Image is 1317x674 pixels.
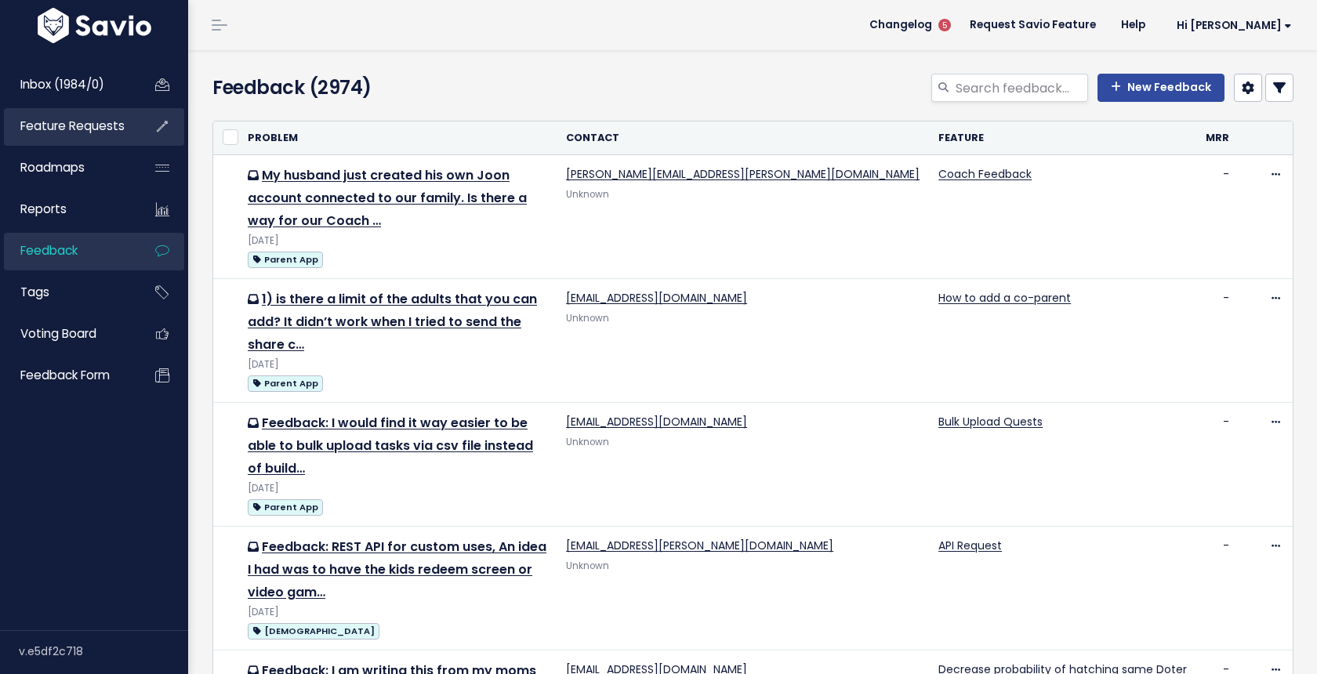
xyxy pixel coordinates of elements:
[20,242,78,259] span: Feedback
[19,631,188,672] div: v.e5df2c718
[4,357,130,393] a: Feedback form
[4,316,130,352] a: Voting Board
[566,312,609,324] span: Unknown
[957,13,1108,37] a: Request Savio Feature
[20,367,110,383] span: Feedback form
[248,414,533,477] a: Feedback: I would find it way easier to be able to bulk upload tasks via csv file instead of build…
[248,621,379,640] a: [DEMOGRAPHIC_DATA]
[1196,403,1239,527] td: -
[20,201,67,217] span: Reports
[869,20,932,31] span: Changelog
[566,290,747,306] a: [EMAIL_ADDRESS][DOMAIN_NAME]
[248,290,537,353] a: 1) is there a limit of the adults that you can add? It didn’t work when I tried to send the share c…
[938,414,1043,429] a: Bulk Upload Quests
[566,188,609,201] span: Unknown
[248,357,547,373] div: [DATE]
[248,373,323,393] a: Parent App
[248,538,546,601] a: Feedback: REST API for custom uses, An idea I had was to have the kids redeem screen or video gam…
[20,159,85,176] span: Roadmaps
[1158,13,1304,38] a: Hi [PERSON_NAME]
[20,118,125,134] span: Feature Requests
[248,252,323,268] span: Parent App
[938,538,1002,553] a: API Request
[566,538,833,553] a: [EMAIL_ADDRESS][PERSON_NAME][DOMAIN_NAME]
[1196,155,1239,279] td: -
[248,499,323,516] span: Parent App
[248,497,323,516] a: Parent App
[4,108,130,144] a: Feature Requests
[938,19,951,31] span: 5
[1097,74,1224,102] a: New Feedback
[248,233,547,249] div: [DATE]
[1196,121,1239,155] th: MRR
[248,623,379,640] span: [DEMOGRAPHIC_DATA]
[954,74,1088,102] input: Search feedback...
[248,249,323,269] a: Parent App
[212,74,557,102] h4: Feedback (2974)
[4,233,130,269] a: Feedback
[248,480,547,497] div: [DATE]
[1196,279,1239,403] td: -
[248,604,547,621] div: [DATE]
[938,290,1071,306] a: How to add a co-parent
[238,121,557,155] th: Problem
[1196,527,1239,650] td: -
[566,414,747,429] a: [EMAIL_ADDRESS][DOMAIN_NAME]
[4,67,130,103] a: Inbox (1984/0)
[1177,20,1292,31] span: Hi [PERSON_NAME]
[938,166,1032,182] a: Coach Feedback
[566,560,609,572] span: Unknown
[566,166,920,182] a: [PERSON_NAME][EMAIL_ADDRESS][PERSON_NAME][DOMAIN_NAME]
[248,166,527,230] a: My husband just created his own Joon account connected to our family. Is there a way for our Coach …
[566,436,609,448] span: Unknown
[20,284,49,300] span: Tags
[20,76,104,92] span: Inbox (1984/0)
[4,191,130,227] a: Reports
[1108,13,1158,37] a: Help
[248,375,323,392] span: Parent App
[20,325,96,342] span: Voting Board
[4,274,130,310] a: Tags
[929,121,1196,155] th: Feature
[4,150,130,186] a: Roadmaps
[34,8,155,43] img: logo-white.9d6f32f41409.svg
[557,121,929,155] th: Contact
